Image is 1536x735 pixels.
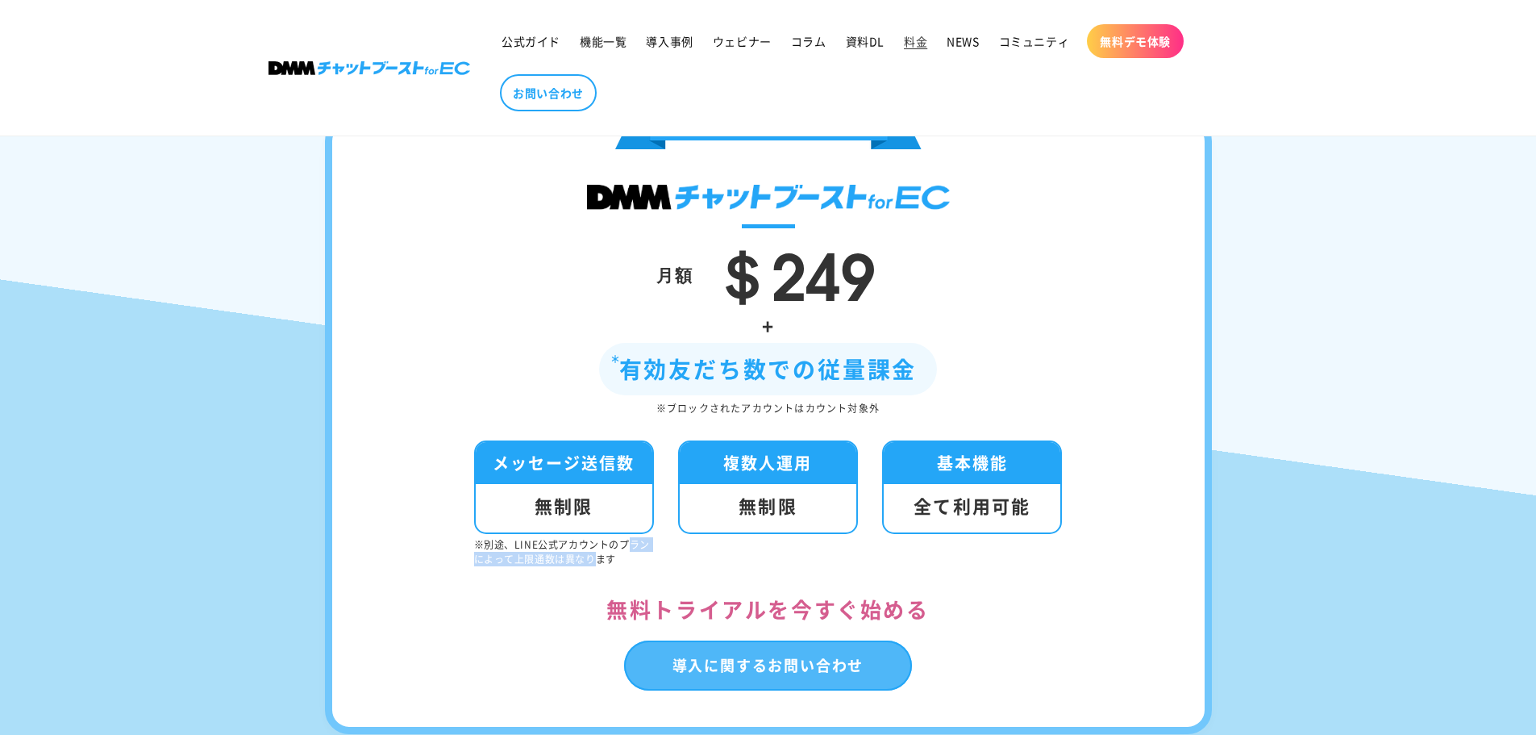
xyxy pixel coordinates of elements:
[513,86,584,100] span: お問い合わせ
[884,442,1060,484] div: 基本機能
[713,34,772,48] span: ウェビナー
[894,24,937,58] a: 料金
[656,259,693,290] div: 月額
[836,24,894,58] a: 資料DL
[947,34,979,48] span: NEWS
[846,34,885,48] span: 資料DL
[500,74,597,111] a: お問い合わせ
[580,34,626,48] span: 機能一覧
[646,34,693,48] span: 導入事例
[636,24,702,58] a: 導入事例
[781,24,836,58] a: コラム
[502,34,560,48] span: 公式ガイド
[710,223,876,319] span: ＄249
[904,34,927,48] span: 料金
[381,591,1156,629] div: 無料トライアルを今すぐ始める
[476,442,652,484] div: メッセージ送信数
[680,484,856,532] div: 無制限
[791,34,826,48] span: コラム
[381,399,1156,417] div: ※ブロックされたアカウントはカウント対象外
[599,343,938,395] div: 有効友だち数での従量課金
[570,24,636,58] a: 機能一覧
[268,61,470,75] img: 株式会社DMM Boost
[884,484,1060,532] div: 全て利用可能
[937,24,989,58] a: NEWS
[999,34,1070,48] span: コミュニティ
[1087,24,1184,58] a: 無料デモ体験
[680,442,856,484] div: 複数人運用
[624,641,913,691] a: 導入に関するお問い合わせ
[989,24,1080,58] a: コミュニティ
[381,308,1156,343] div: +
[587,185,950,210] img: DMMチャットブースト
[1100,34,1171,48] span: 無料デモ体験
[474,537,654,566] p: ※別途、LINE公式アカウントのプランによって上限通数は異なります
[476,484,652,532] div: 無制限
[703,24,781,58] a: ウェビナー
[492,24,570,58] a: 公式ガイド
